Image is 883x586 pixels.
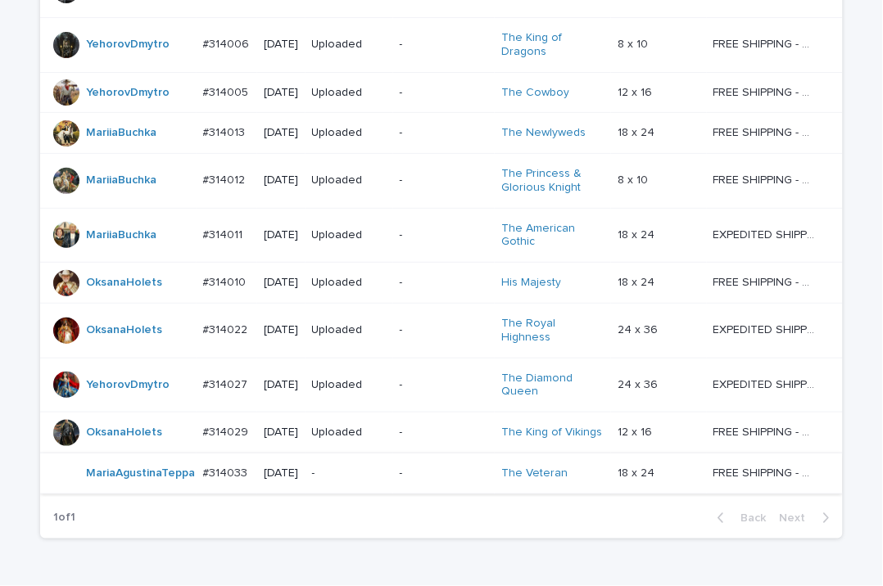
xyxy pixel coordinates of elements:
[501,317,604,345] a: The Royal Highness
[618,83,655,100] p: 12 x 16
[40,154,843,209] tr: MariiaBuchka #314012#314012 [DATE]Uploaded-The Princess & Glorious Knight 8 x 108 x 10 FREE SHIPP...
[704,511,773,525] button: Back
[40,17,843,72] tr: YehorovDmytro #314006#314006 [DATE]Uploaded-The King of Dragons 8 x 108 x 10 FREE SHIPPING - prev...
[618,273,658,290] p: 18 x 24
[312,426,387,439] p: Uploaded
[618,123,658,140] p: 18 x 24
[203,422,252,439] p: #314029
[312,276,387,290] p: Uploaded
[618,320,661,337] p: 24 x 36
[713,170,819,187] p: FREE SHIPPING - preview in 1-2 business days, after your approval delivery will take 5-10 b.d.
[203,83,252,100] p: #314005
[86,323,162,337] a: OksanaHolets
[501,467,568,480] a: The Veteran
[264,38,298,52] p: [DATE]
[780,512,816,524] span: Next
[86,467,195,480] a: MariaAgustinaTeppa
[40,263,843,304] tr: OksanaHolets #314010#314010 [DATE]Uploaded-His Majesty 18 x 2418 x 24 FREE SHIPPING - preview in ...
[618,170,651,187] p: 8 x 10
[40,412,843,453] tr: OksanaHolets #314029#314029 [DATE]Uploaded-The King of Vikings 12 x 1612 x 16 FREE SHIPPING - pre...
[400,276,488,290] p: -
[312,228,387,242] p: Uploaded
[86,174,156,187] a: MariiaBuchka
[731,512,767,524] span: Back
[713,34,819,52] p: FREE SHIPPING - preview in 1-2 business days, after your approval delivery will take 5-10 b.d.
[501,126,586,140] a: The Newlyweds
[40,72,843,113] tr: YehorovDmytro #314005#314005 [DATE]Uploaded-The Cowboy 12 x 1612 x 16 FREE SHIPPING - preview in ...
[40,208,843,263] tr: MariiaBuchka #314011#314011 [DATE]Uploaded-The American Gothic 18 x 2418 x 24 EXPEDITED SHIPPING ...
[40,453,843,494] tr: MariaAgustinaTeppa #314033#314033 [DATE]--The Veteran 18 x 2418 x 24 FREE SHIPPING - preview in 1...
[86,276,162,290] a: OksanaHolets
[312,86,387,100] p: Uploaded
[40,498,88,538] p: 1 of 1
[264,276,298,290] p: [DATE]
[400,228,488,242] p: -
[264,378,298,392] p: [DATE]
[264,323,298,337] p: [DATE]
[501,426,602,439] a: The King of Vikings
[400,323,488,337] p: -
[86,378,170,392] a: YehorovDmytro
[501,167,604,195] a: The Princess & Glorious Knight
[400,426,488,439] p: -
[501,86,569,100] a: The Cowboy
[203,375,251,392] p: #314027
[203,34,253,52] p: #314006
[400,126,488,140] p: -
[400,86,488,100] p: -
[264,86,298,100] p: [DATE]
[713,83,819,100] p: FREE SHIPPING - preview in 1-2 business days, after your approval delivery will take 5-10 b.d.
[203,123,249,140] p: #314013
[312,126,387,140] p: Uploaded
[501,31,604,59] a: The King of Dragons
[618,34,651,52] p: 8 x 10
[264,126,298,140] p: [DATE]
[501,372,604,399] a: The Diamond Queen
[264,228,298,242] p: [DATE]
[86,38,170,52] a: YehorovDmytro
[713,375,819,392] p: EXPEDITED SHIPPING - preview in 1 business day; delivery up to 5 business days after your approval.
[713,422,819,439] p: FREE SHIPPING - preview in 1-2 business days, after your approval delivery will take 5-10 b.d.
[203,320,251,337] p: #314022
[618,422,655,439] p: 12 x 16
[86,86,170,100] a: YehorovDmytro
[264,467,298,480] p: [DATE]
[40,358,843,412] tr: YehorovDmytro #314027#314027 [DATE]Uploaded-The Diamond Queen 24 x 3624 x 36 EXPEDITED SHIPPING -...
[312,467,387,480] p: -
[40,304,843,358] tr: OksanaHolets #314022#314022 [DATE]Uploaded-The Royal Highness 24 x 3624 x 36 EXPEDITED SHIPPING -...
[773,511,843,525] button: Next
[203,273,250,290] p: #314010
[400,378,488,392] p: -
[312,38,387,52] p: Uploaded
[203,463,251,480] p: #314033
[86,126,156,140] a: MariiaBuchka
[203,170,249,187] p: #314012
[501,276,561,290] a: His Majesty
[713,225,819,242] p: EXPEDITED SHIPPING - preview in 1 business day; delivery up to 5 business days after your approval.
[501,222,604,250] a: The American Gothic
[264,426,298,439] p: [DATE]
[312,174,387,187] p: Uploaded
[713,320,819,337] p: EXPEDITED SHIPPING - preview in 1 business day; delivery up to 5 business days after your approval.
[264,174,298,187] p: [DATE]
[400,38,488,52] p: -
[312,323,387,337] p: Uploaded
[713,463,819,480] p: FREE SHIPPING - preview in 1-2 business days, after your approval delivery will take 5-10 b.d.
[400,174,488,187] p: -
[86,426,162,439] a: OksanaHolets
[203,225,247,242] p: #314011
[713,123,819,140] p: FREE SHIPPING - preview in 1-2 business days, after your approval delivery will take 5-10 b.d.
[618,375,661,392] p: 24 x 36
[618,463,658,480] p: 18 x 24
[40,113,843,154] tr: MariiaBuchka #314013#314013 [DATE]Uploaded-The Newlyweds 18 x 2418 x 24 FREE SHIPPING - preview i...
[713,273,819,290] p: FREE SHIPPING - preview in 1-2 business days, after your approval delivery will take 5-10 b.d.
[86,228,156,242] a: MariiaBuchka
[312,378,387,392] p: Uploaded
[400,467,488,480] p: -
[618,225,658,242] p: 18 x 24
